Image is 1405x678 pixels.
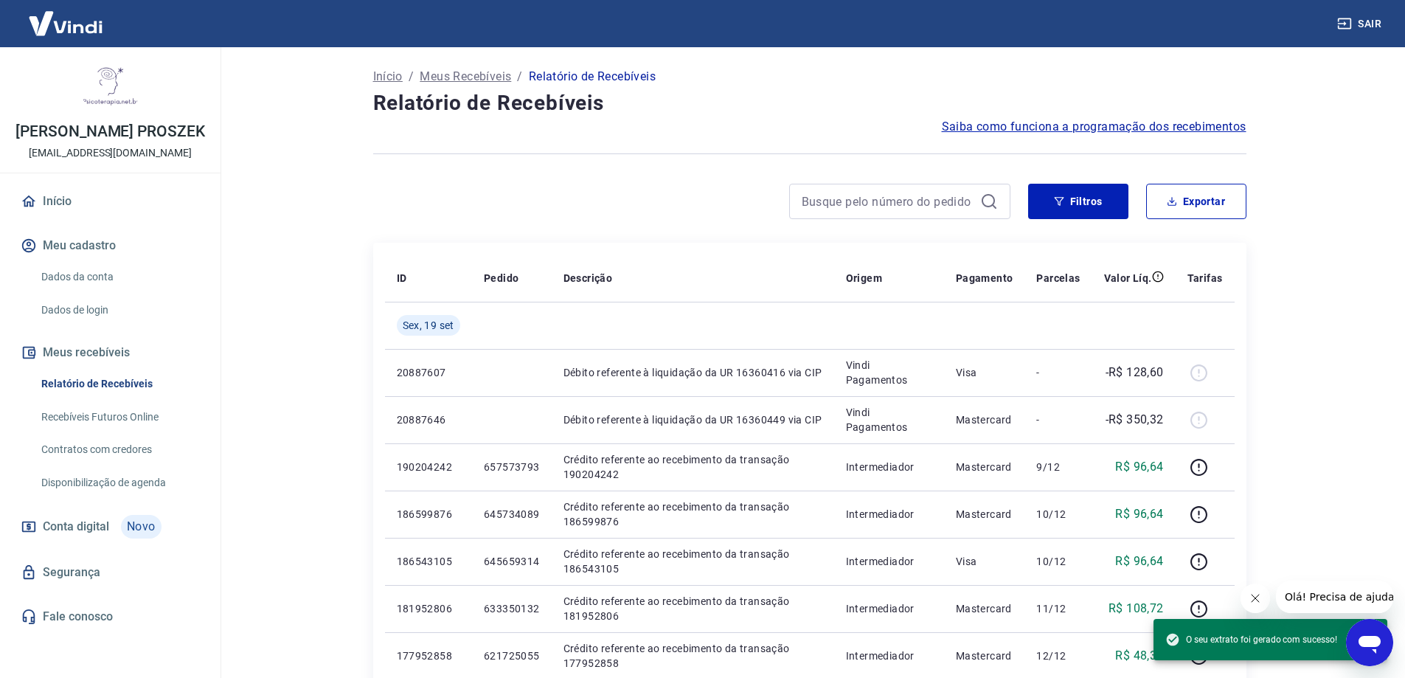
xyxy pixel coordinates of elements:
a: Segurança [18,556,203,589]
button: Sair [1334,10,1387,38]
iframe: Fechar mensagem [1241,584,1270,613]
p: [PERSON_NAME] PROSZEK [15,124,205,139]
p: 10/12 [1036,507,1080,522]
p: Tarifas [1187,271,1223,286]
p: / [409,68,414,86]
p: R$ 96,64 [1115,553,1163,570]
button: Filtros [1028,184,1128,219]
p: Visa [956,365,1013,380]
p: 186599876 [397,507,460,522]
iframe: Mensagem da empresa [1276,581,1393,613]
p: 12/12 [1036,648,1080,663]
p: -R$ 128,60 [1106,364,1164,381]
p: Pagamento [956,271,1013,286]
a: Relatório de Recebíveis [35,369,203,399]
p: 645659314 [484,554,540,569]
p: Crédito referente ao recebimento da transação 186543105 [563,547,822,576]
a: Conta digitalNovo [18,509,203,544]
p: [EMAIL_ADDRESS][DOMAIN_NAME] [29,145,192,161]
span: Sex, 19 set [403,318,454,333]
a: Início [373,68,403,86]
a: Dados da conta [35,262,203,292]
p: - [1036,412,1080,427]
p: Crédito referente ao recebimento da transação 181952806 [563,594,822,623]
p: 657573793 [484,460,540,474]
button: Exportar [1146,184,1246,219]
p: Intermediador [846,554,932,569]
p: 186543105 [397,554,460,569]
button: Meu cadastro [18,229,203,262]
p: 9/12 [1036,460,1080,474]
p: Relatório de Recebíveis [529,68,656,86]
p: R$ 96,64 [1115,505,1163,523]
img: Vindi [18,1,114,46]
p: R$ 108,72 [1109,600,1164,618]
p: 633350132 [484,601,540,616]
span: Conta digital [43,516,109,537]
p: 621725055 [484,648,540,663]
p: 645734089 [484,507,540,522]
p: / [517,68,522,86]
button: Meus recebíveis [18,336,203,369]
img: 9315cdd2-4108-4970-b0de-98ba7d0d32e8.jpeg [81,59,140,118]
p: Parcelas [1036,271,1080,286]
p: Vindi Pagamentos [846,405,932,435]
a: Disponibilização de agenda [35,468,203,498]
p: 20887607 [397,365,460,380]
p: Mastercard [956,648,1013,663]
p: Mastercard [956,460,1013,474]
span: Olá! Precisa de ajuda? [9,10,124,22]
a: Início [18,185,203,218]
p: Pedido [484,271,518,286]
a: Meus Recebíveis [420,68,511,86]
a: Recebíveis Futuros Online [35,402,203,432]
p: Débito referente à liquidação da UR 16360449 via CIP [563,412,822,427]
input: Busque pelo número do pedido [802,190,974,212]
p: Intermediador [846,648,932,663]
a: Fale conosco [18,601,203,633]
p: 181952806 [397,601,460,616]
p: - [1036,365,1080,380]
p: -R$ 350,32 [1106,411,1164,429]
span: O seu extrato foi gerado com sucesso! [1165,632,1337,647]
p: 10/12 [1036,554,1080,569]
p: 20887646 [397,412,460,427]
p: Mastercard [956,507,1013,522]
p: Visa [956,554,1013,569]
p: 177952858 [397,648,460,663]
p: Origem [846,271,882,286]
p: 190204242 [397,460,460,474]
p: Valor Líq. [1104,271,1152,286]
p: Mastercard [956,412,1013,427]
p: Débito referente à liquidação da UR 16360416 via CIP [563,365,822,380]
h4: Relatório de Recebíveis [373,89,1246,118]
p: Intermediador [846,601,932,616]
p: R$ 48,32 [1115,647,1163,665]
p: R$ 96,64 [1115,458,1163,476]
p: Crédito referente ao recebimento da transação 177952858 [563,641,822,671]
p: ID [397,271,407,286]
p: 11/12 [1036,601,1080,616]
a: Contratos com credores [35,435,203,465]
span: Novo [121,515,162,539]
p: Vindi Pagamentos [846,358,932,387]
p: Descrição [563,271,613,286]
p: Crédito referente ao recebimento da transação 186599876 [563,499,822,529]
a: Dados de login [35,295,203,325]
p: Intermediador [846,460,932,474]
a: Saiba como funciona a programação dos recebimentos [942,118,1246,136]
p: Intermediador [846,507,932,522]
p: Mastercard [956,601,1013,616]
iframe: Botão para abrir a janela de mensagens [1346,619,1393,666]
p: Crédito referente ao recebimento da transação 190204242 [563,452,822,482]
